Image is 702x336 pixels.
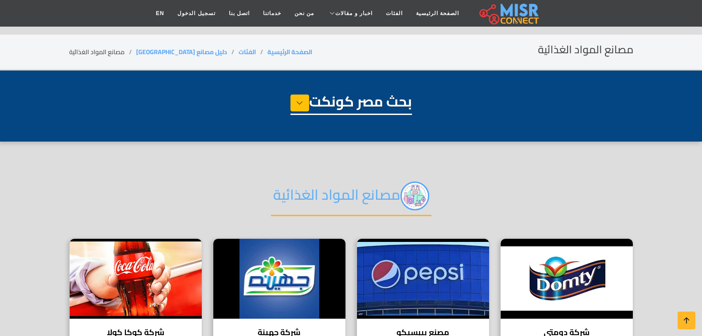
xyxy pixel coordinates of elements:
a: الصفحة الرئيسية [267,46,312,58]
img: مصنع بيبسيكو [357,239,489,319]
h1: بحث مصر كونكت [290,93,412,115]
a: خدماتنا [256,5,288,22]
img: شركة دومتي [501,239,633,319]
img: main.misr_connect [479,2,539,24]
a: اتصل بنا [222,5,256,22]
h2: مصانع المواد الغذائية [538,43,633,56]
img: PPC0wiV957oFNXL6SBe2.webp [400,182,429,210]
li: مصانع المواد الغذائية [69,47,136,57]
h2: مصانع المواد الغذائية [271,182,431,216]
img: شركة جهينة [213,239,345,319]
a: اخبار و مقالات [321,5,379,22]
a: الفئات [239,46,256,58]
img: شركة كوكا كولا [70,239,202,319]
a: EN [149,5,171,22]
a: الصفحة الرئيسية [409,5,466,22]
a: الفئات [379,5,409,22]
a: من نحن [288,5,321,22]
a: تسجيل الدخول [171,5,222,22]
a: دليل مصانع [GEOGRAPHIC_DATA] [136,46,227,58]
span: اخبار و مقالات [335,9,373,17]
